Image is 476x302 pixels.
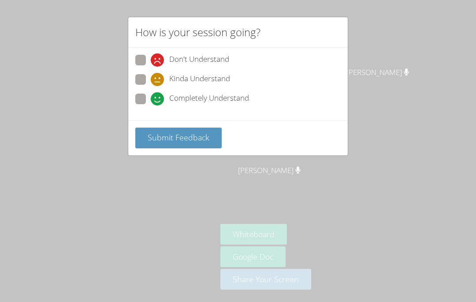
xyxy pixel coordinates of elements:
span: Kinda Understand [169,73,230,86]
span: Completely Understand [169,92,249,106]
button: Submit Feedback [135,128,222,148]
span: Don't Understand [169,53,229,67]
span: Submit Feedback [148,132,209,143]
h2: How is your session going? [135,24,260,40]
